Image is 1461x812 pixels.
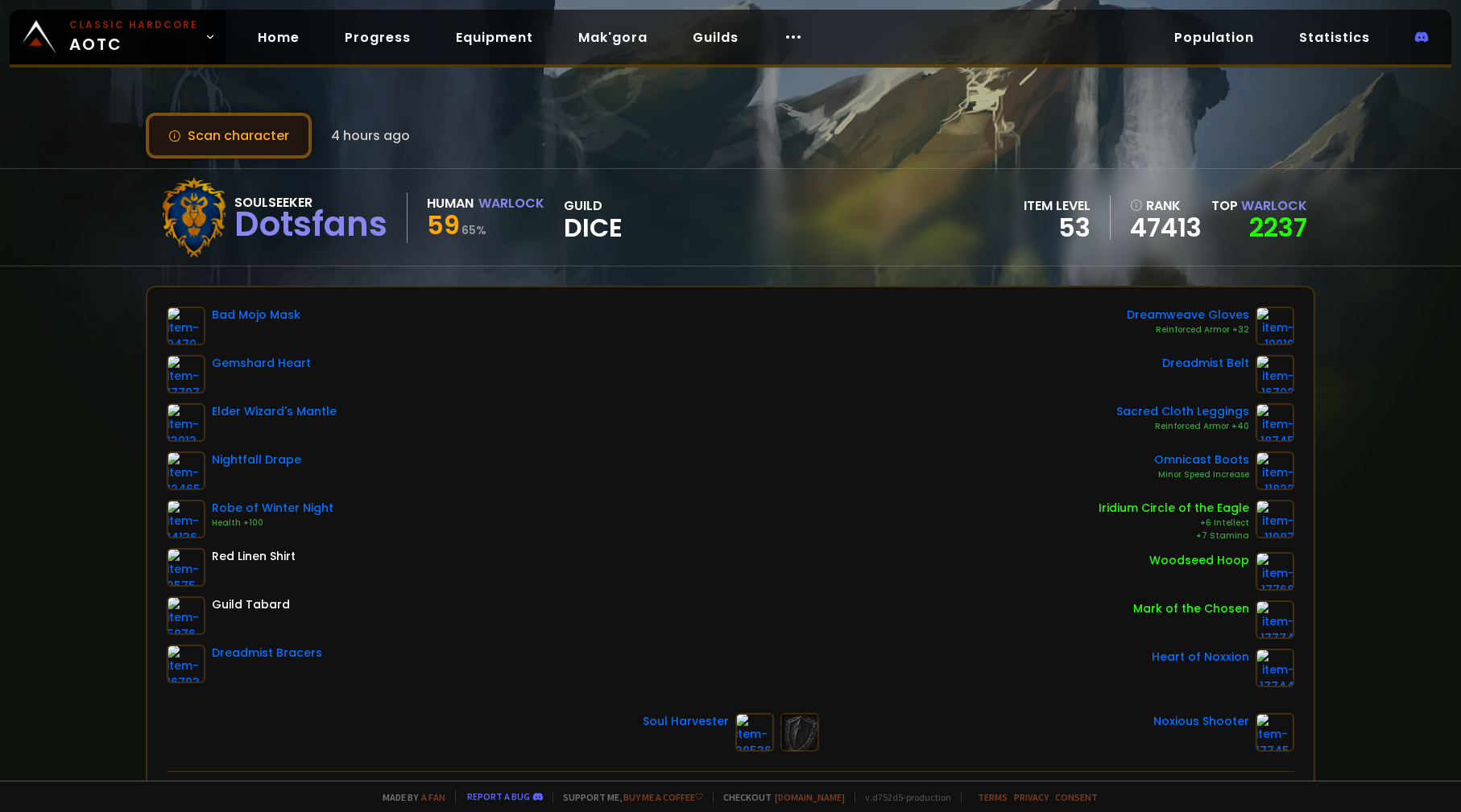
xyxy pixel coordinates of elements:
a: 2237 [1249,209,1307,245]
div: Dreadmist Belt [1162,355,1249,372]
div: Sacred Cloth Leggings [1116,403,1249,420]
div: Warlock [478,193,544,213]
span: AOTC [69,18,198,56]
div: Minor Speed Increase [1154,468,1249,481]
span: 59 [427,207,460,243]
img: item-11822 [1256,451,1294,490]
div: Noxious Shooter [1153,713,1249,730]
a: 47413 [1130,216,1202,240]
div: Iridium Circle of the Eagle [1099,500,1249,517]
div: guild [564,196,623,240]
img: item-17774 [1256,600,1294,639]
img: item-5976 [167,596,205,635]
div: Dreamweave Gloves [1127,307,1249,324]
div: Dotsfans [234,212,387,237]
div: +6 Intellect [1099,517,1249,530]
div: Reinforced Armor +32 [1127,324,1249,336]
small: Classic Hardcore [69,18,198,32]
img: item-10019 [1256,307,1294,345]
div: Nightfall Drape [212,451,301,468]
img: item-17745 [1256,713,1294,752]
a: Guilds [680,21,751,54]
div: 53 [1024,216,1091,240]
div: Reinforced Armor +40 [1116,420,1249,433]
a: Statistics [1286,21,1383,54]
img: item-2575 [167,548,205,587]
div: Guild Tabard [212,596,290,613]
a: Mak'gora [565,21,660,54]
small: 65 % [461,222,486,238]
img: item-20536 [735,713,774,752]
img: item-14136 [167,500,205,538]
img: item-16702 [1256,355,1294,394]
a: Report a bug [467,790,530,802]
div: Health +100 [212,517,333,530]
div: Bad Mojo Mask [212,307,300,324]
span: 4 hours ago [331,126,410,146]
img: item-16703 [167,645,205,683]
img: item-17707 [167,355,205,394]
img: item-17768 [1256,552,1294,591]
span: Warlock [1241,196,1307,215]
a: Progress [332,21,424,54]
img: item-13013 [167,403,205,442]
a: Privacy [1014,791,1049,803]
div: Woodseed Hoop [1149,552,1249,569]
span: Support me, [553,791,703,803]
div: item level [1024,196,1091,216]
img: item-18745 [1256,403,1294,442]
span: Checkout [713,791,845,803]
a: Consent [1055,791,1098,803]
div: Mark of the Chosen [1133,600,1249,617]
a: Terms [978,791,1008,803]
div: rank [1130,196,1202,216]
div: Elder Wizard's Mantle [212,403,337,420]
a: a fan [421,791,445,803]
div: Red Linen Shirt [212,548,296,565]
a: Population [1161,21,1267,54]
div: Heart of Noxxion [1152,649,1249,666]
img: item-11987 [1256,500,1294,538]
div: Omnicast Boots [1154,451,1249,468]
a: Classic HardcoreAOTC [10,10,226,64]
div: Soulseeker [234,192,387,212]
button: Scan character [146,113,312,159]
span: Dice [564,216,623,240]
a: Home [245,21,312,54]
div: Human [427,193,474,213]
a: [DOMAIN_NAME] [775,791,845,803]
img: item-12465 [167,451,205,490]
div: Gemshard Heart [212,355,311,372]
div: +7 Stamina [1099,530,1249,542]
a: Equipment [443,21,546,54]
span: Made by [373,791,445,803]
img: item-17744 [1256,649,1294,687]
div: Soul Harvester [643,713,729,730]
span: v. d752d5 - production [855,791,951,803]
div: Robe of Winter Night [212,500,333,517]
a: Buy me a coffee [623,791,703,803]
div: Dreadmist Bracers [212,645,322,662]
div: Top [1211,196,1307,216]
img: item-9470 [167,307,205,345]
